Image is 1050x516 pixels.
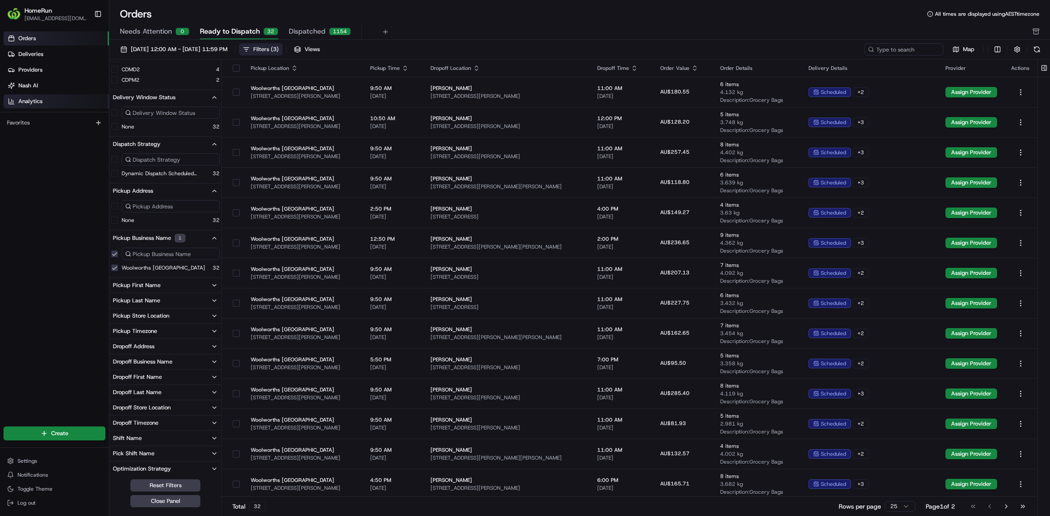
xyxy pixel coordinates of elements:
span: [DATE] [370,274,416,281]
span: Views [304,45,320,53]
span: 11:00 AM [597,296,646,303]
span: 8 items [720,141,794,148]
button: Assign Provider [945,358,997,369]
button: Reset Filters [130,479,200,492]
span: Notifications [17,471,48,478]
button: HomeRun [24,6,52,15]
div: Dispatch Strategy [113,140,161,148]
div: Pickup Timezone [113,327,157,335]
span: [DATE] [597,183,646,190]
span: [DATE] 12:00 AM - [DATE] 11:59 PM [131,45,227,53]
span: Analytics [18,97,42,105]
button: Pickup Timezone [109,324,221,339]
span: [STREET_ADDRESS][PERSON_NAME] [251,274,356,281]
span: Ready to Dispatch [200,26,260,37]
span: [DATE] [597,394,646,401]
button: Dropoff Last Name [109,385,221,400]
span: AU$227.75 [660,299,689,306]
span: scheduled [821,179,846,186]
div: Favorites [3,116,105,130]
span: API Documentation [83,127,140,135]
span: scheduled [821,270,846,277]
span: Description: Grocery Bags [720,277,794,284]
span: 3.748 kg [720,119,794,126]
span: Description: Grocery Bags [720,308,794,315]
span: scheduled [821,119,846,126]
span: [DATE] [370,243,416,250]
span: [STREET_ADDRESS][PERSON_NAME][PERSON_NAME] [430,334,584,341]
span: AU$162.65 [660,329,689,336]
div: 1154 [329,28,351,35]
div: 📗 [9,128,16,135]
button: CDMD2 [122,66,140,73]
button: Pickup Store Location [109,308,221,323]
span: 7 items [720,262,794,269]
span: Woolworths [GEOGRAPHIC_DATA] [251,145,356,152]
span: [DATE] [370,334,416,341]
span: 10:50 AM [370,115,416,122]
input: Dispatch Strategy [122,153,220,166]
span: Woolworths [GEOGRAPHIC_DATA] [251,356,356,363]
label: CDPM2 [122,76,140,83]
span: [DATE] [370,183,416,190]
div: Order Details [720,65,794,72]
button: Settings [3,455,105,467]
span: scheduled [821,149,846,156]
span: 11:00 AM [597,386,646,393]
span: [STREET_ADDRESS][PERSON_NAME] [251,364,356,371]
a: 📗Knowledge Base [5,123,70,139]
span: Nash AI [18,82,38,90]
span: [DATE] [597,274,646,281]
div: 💻 [74,128,81,135]
span: 9 items [720,232,794,239]
input: Type to search [864,43,943,55]
span: [PERSON_NAME] [430,296,584,303]
button: Woolworths [GEOGRAPHIC_DATA] [122,264,205,271]
p: Welcome 👋 [9,35,159,49]
input: Pickup Address [122,200,220,212]
span: Needs Attention [120,26,172,37]
span: 4 items [720,201,794,208]
div: 1 [175,234,185,242]
span: scheduled [821,360,846,367]
button: Pickup Business Name1 [109,230,221,246]
span: Description: Grocery Bags [720,157,794,164]
span: 11:00 AM [597,326,646,333]
div: Dropoff Address [113,343,154,350]
span: 4.132 kg [720,89,794,96]
span: Deliveries [18,50,43,58]
div: 32 [263,28,278,35]
span: 32 [213,264,220,271]
div: + 3 [853,238,869,248]
span: 4.092 kg [720,270,794,277]
div: Pickup Location [251,65,356,72]
a: Deliveries [3,47,109,61]
div: 0 [175,28,189,35]
span: 11:00 AM [597,266,646,273]
span: 3.358 kg [720,360,794,367]
span: Woolworths [GEOGRAPHIC_DATA] [251,175,356,182]
span: scheduled [821,330,846,337]
span: [DATE] [370,213,416,220]
span: All times are displayed using AEST timezone [935,10,1039,17]
span: Description: Grocery Bags [720,398,794,405]
span: scheduled [821,209,846,216]
span: [STREET_ADDRESS][PERSON_NAME] [430,123,584,130]
span: [DATE] [370,153,416,160]
span: 9:50 AM [370,386,416,393]
label: None [122,123,134,130]
span: Woolworths [GEOGRAPHIC_DATA] [251,266,356,273]
input: Clear [23,56,144,66]
button: [DATE] 12:00 AM - [DATE] 11:59 PM [116,43,231,55]
span: 2:50 PM [370,205,416,212]
button: Assign Provider [945,208,997,218]
span: 9:50 AM [370,145,416,152]
span: 5 items [720,412,794,419]
span: 32 [213,217,220,224]
div: We're available if you need us! [30,92,111,99]
span: Description: Grocery Bags [720,97,794,104]
div: Pickup First Name [113,281,161,289]
img: Nash [9,9,26,26]
button: Dropoff Timezone [109,416,221,430]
